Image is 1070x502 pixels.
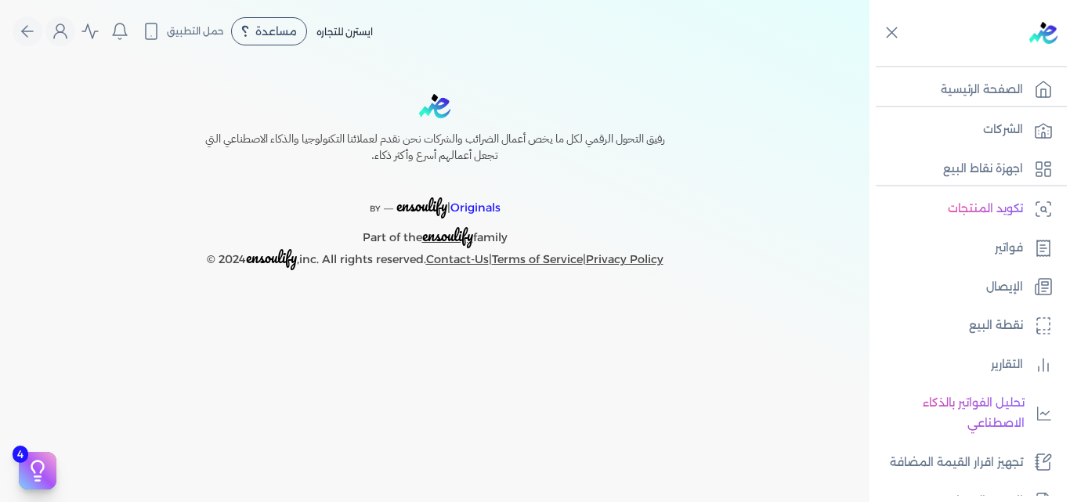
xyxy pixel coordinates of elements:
p: الصفحة الرئيسية [941,80,1023,100]
p: الشركات [983,120,1023,140]
a: التقارير [869,349,1061,381]
p: | [172,177,698,219]
span: ensoulify [422,223,473,247]
a: Terms of Service [492,252,583,266]
a: Contact-Us [426,252,489,266]
span: BY [370,204,381,214]
div: مساعدة [231,17,307,45]
p: الإيصال [986,277,1023,298]
span: 4 [13,446,28,463]
span: حمل التطبيق [167,24,224,38]
p: اجهزة نقاط البيع [943,159,1023,179]
span: ensoulify [396,193,447,218]
a: فواتير [869,232,1061,265]
a: تكويد المنتجات [869,193,1061,226]
p: تكويد المنتجات [948,199,1023,219]
a: الإيصال [869,271,1061,304]
p: التقارير [991,355,1023,375]
a: الصفحة الرئيسية [869,74,1061,107]
a: ensoulify [422,230,473,244]
a: نقطة البيع [869,309,1061,342]
p: © 2024 ,inc. All rights reserved. | | [172,247,698,270]
p: تحليل الفواتير بالذكاء الاصطناعي [877,393,1025,433]
p: نقطة البيع [969,316,1023,336]
img: logo [419,94,450,118]
a: تجهيز اقرار القيمة المضافة [869,446,1061,479]
a: الشركات [869,114,1061,146]
a: تحليل الفواتير بالذكاء الاصطناعي [869,387,1061,439]
span: مساعدة [255,26,297,37]
p: فواتير [995,238,1023,258]
a: Privacy Policy [586,252,663,266]
h6: رفيق التحول الرقمي لكل ما يخص أعمال الضرائب والشركات نحن نقدم لعملائنا التكنولوجيا والذكاء الاصطن... [172,131,698,164]
span: Originals [450,200,501,215]
button: 4 [19,452,56,489]
img: logo [1029,22,1057,44]
button: حمل التطبيق [138,18,228,45]
p: Part of the family [172,219,698,248]
a: اجهزة نقاط البيع [869,153,1061,186]
span: ايسترن للتجاره [316,26,373,38]
span: ensoulify [246,245,297,269]
p: تجهيز اقرار القيمة المضافة [890,453,1023,473]
sup: __ [384,200,393,210]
